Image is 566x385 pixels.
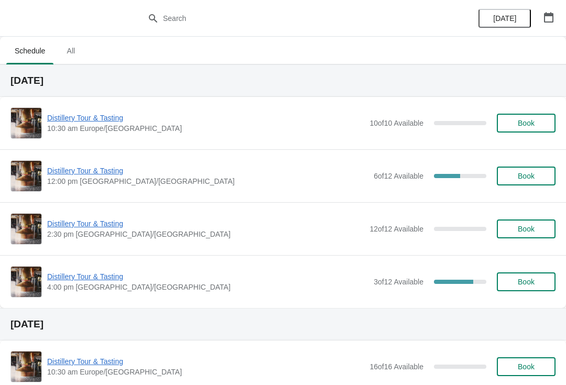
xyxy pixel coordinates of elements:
img: Distillery Tour & Tasting | | 4:00 pm Europe/London [11,267,41,297]
span: 12:00 pm [GEOGRAPHIC_DATA]/[GEOGRAPHIC_DATA] [47,176,368,186]
span: 6 of 12 Available [374,172,423,180]
span: 3 of 12 Available [374,278,423,286]
button: Book [497,114,556,133]
span: 12 of 12 Available [369,225,423,233]
span: 10:30 am Europe/[GEOGRAPHIC_DATA] [47,123,364,134]
button: Book [497,272,556,291]
span: 2:30 pm [GEOGRAPHIC_DATA]/[GEOGRAPHIC_DATA] [47,229,364,239]
span: Distillery Tour & Tasting [47,166,368,176]
h2: [DATE] [10,75,556,86]
span: Book [518,119,535,127]
span: 4:00 pm [GEOGRAPHIC_DATA]/[GEOGRAPHIC_DATA] [47,282,368,292]
span: Book [518,362,535,371]
h2: [DATE] [10,319,556,329]
img: Distillery Tour & Tasting | | 10:30 am Europe/London [11,108,41,138]
img: Distillery Tour & Tasting | | 2:30 pm Europe/London [11,214,41,244]
span: Schedule [6,41,53,60]
img: Distillery Tour & Tasting | | 12:00 pm Europe/London [11,161,41,191]
span: Distillery Tour & Tasting [47,356,364,367]
button: [DATE] [478,9,531,28]
span: All [58,41,84,60]
span: Book [518,278,535,286]
span: [DATE] [493,14,516,23]
span: Book [518,172,535,180]
span: 10:30 am Europe/[GEOGRAPHIC_DATA] [47,367,364,377]
span: 10 of 10 Available [369,119,423,127]
input: Search [162,9,424,28]
span: 16 of 16 Available [369,362,423,371]
button: Book [497,357,556,376]
button: Book [497,219,556,238]
span: Book [518,225,535,233]
span: Distillery Tour & Tasting [47,218,364,229]
span: Distillery Tour & Tasting [47,113,364,123]
span: Distillery Tour & Tasting [47,271,368,282]
img: Distillery Tour & Tasting | | 10:30 am Europe/London [11,351,41,382]
button: Book [497,167,556,185]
